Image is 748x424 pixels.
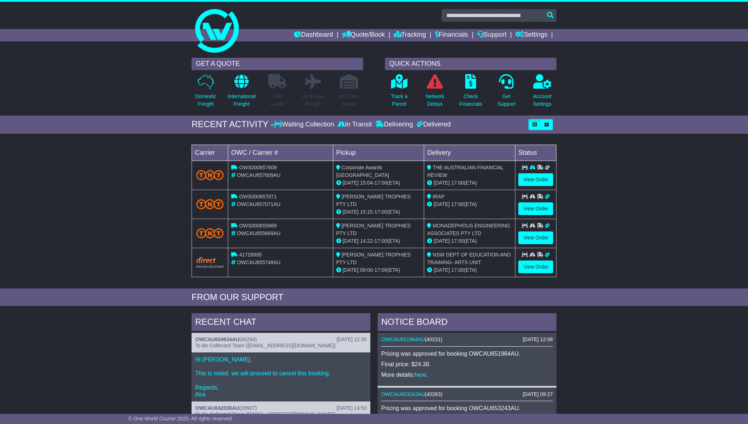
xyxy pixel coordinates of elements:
div: [DATE] 12:08 [523,336,553,343]
div: Delivering [374,121,415,129]
div: Waiting Collection [274,121,336,129]
span: 17:00 [451,267,464,273]
div: QUICK ACTIONS [385,58,556,70]
span: To Be Collected Team ([EMAIL_ADDRESS][DOMAIN_NAME]) [195,343,335,348]
a: OWCAU654634AU [195,336,239,342]
div: In Transit [336,121,374,129]
td: Status [515,145,556,161]
span: OWCAU655748AU [237,259,281,265]
p: Pricing was approved for booking OWCAU651964AU. [381,350,553,357]
span: IRAP [433,194,445,199]
p: Get Support [498,93,515,108]
span: 15:15 [360,209,373,215]
a: DomesticFreight [195,74,217,112]
span: [DATE] [434,267,450,273]
div: NOTICE BOARD [378,313,556,333]
p: Air & Sea Freight [302,93,324,108]
a: OWCAU651964AU [381,336,425,342]
a: GetSupport [497,74,516,112]
a: here [415,372,426,378]
div: - (ETA) [336,208,421,216]
span: [DATE] [343,267,359,273]
p: Full Loads [268,93,286,108]
a: Dashboard [294,29,333,41]
span: 41728995 [239,252,262,258]
span: 17:00 [374,267,387,273]
span: [DATE] [343,238,359,244]
p: Domestic Freight [195,93,216,108]
p: Account Settings [533,93,552,108]
span: 17:00 [451,201,464,207]
span: NSW DEPT OF EDUCATION AND TRAINING- ARTS UNIT [427,252,511,265]
td: Carrier [192,145,228,161]
a: Tracking [394,29,426,41]
span: OWS000657071 [239,194,277,199]
span: Corporate Awards [GEOGRAPHIC_DATA] [336,165,389,178]
span: To Be Collected Team ([EMAIL_ADDRESS][DOMAIN_NAME]) [195,411,335,417]
a: Financials [435,29,468,41]
span: 14:22 [360,238,373,244]
div: Delivered [415,121,451,129]
img: TNT_Domestic.png [196,199,224,209]
div: - (ETA) [336,179,421,187]
span: © One World Courier 2025. All rights reserved. [128,416,233,421]
span: [PERSON_NAME] TROPHIES PTY LTD [336,252,411,265]
span: 17:00 [374,180,387,186]
span: [PERSON_NAME] TROPHIES PTY LTD [336,223,411,236]
span: 09:00 [360,267,373,273]
span: [DATE] [343,209,359,215]
div: [DATE] 12:30 [337,336,367,343]
div: ( ) [381,391,553,397]
p: Hi [PERSON_NAME], This is noted, we will proceed to cancel this booking. Regards, Aira [195,356,367,398]
span: OWCAU655669AU [237,230,281,236]
span: [DATE] [434,180,450,186]
a: View Order [518,202,553,215]
td: Delivery [424,145,515,161]
span: THE AUSTRALIAN FINANCIAL REVIEW [427,165,503,178]
div: RECENT CHAT [192,313,370,333]
span: 40231 [427,336,441,342]
span: [DATE] [434,238,450,244]
td: Pickup [333,145,424,161]
a: View Order [518,173,553,186]
div: (ETA) [427,266,512,274]
a: View Order [518,261,553,273]
div: [DATE] 09:27 [523,391,553,397]
div: (ETA) [427,237,512,245]
span: 40283 [427,391,441,397]
div: - (ETA) [336,266,421,274]
span: OWCAU657609AU [237,172,281,178]
img: Direct.png [196,257,224,268]
span: [DATE] [343,180,359,186]
span: OWS000655669 [239,223,277,229]
div: RECENT ACTIVITY - [192,119,274,130]
span: 17:00 [451,238,464,244]
div: (ETA) [427,179,512,187]
span: [PERSON_NAME] TROPHIES PTY LTD [336,194,411,207]
span: 39907 [241,405,255,411]
a: InternationalFreight [227,74,256,112]
div: ( ) [195,405,367,411]
span: [DATE] [434,201,450,207]
span: 17:00 [374,238,387,244]
a: OWCAU653243AU [381,391,425,397]
a: OWCAU642038AU [195,405,239,411]
p: More details: . [381,371,553,378]
p: Check Financials [459,93,482,108]
span: OWS000657609 [239,165,277,170]
div: GET A QUOTE [192,58,363,70]
p: Network Delays [426,93,444,108]
span: 17:00 [374,209,387,215]
img: TNT_Domestic.png [196,228,224,238]
p: Pricing was approved for booking OWCAU653243AU. [381,405,553,412]
img: TNT_Domestic.png [196,170,224,180]
a: Support [477,29,507,41]
a: AccountSettings [533,74,552,112]
a: NetworkDelays [425,74,445,112]
div: - (ETA) [336,237,421,245]
div: ( ) [381,336,553,343]
span: 15:04 [360,180,373,186]
td: OWC / Carrier # [228,145,333,161]
a: Track aParcel [390,74,408,112]
p: Track a Parcel [391,93,407,108]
